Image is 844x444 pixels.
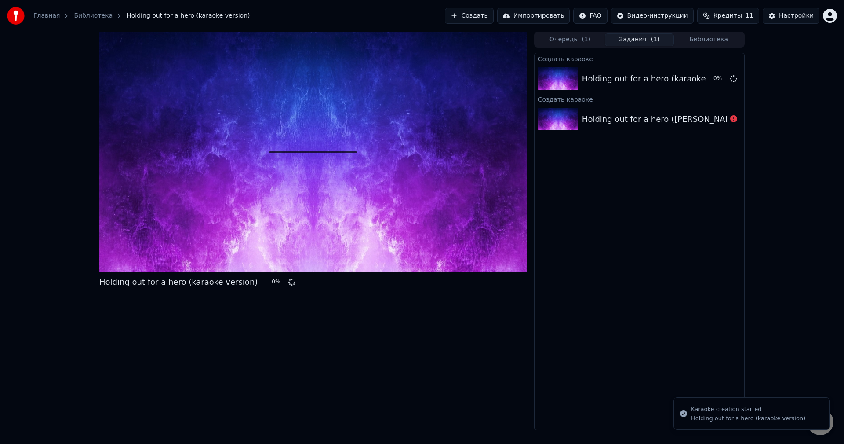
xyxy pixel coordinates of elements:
a: Главная [33,11,60,20]
button: Импортировать [497,8,570,24]
img: youka [7,7,25,25]
a: Библиотека [74,11,113,20]
div: Holding out for a hero ([PERSON_NAME]) [582,113,743,125]
span: Кредиты [713,11,742,20]
button: Задания [605,33,674,46]
button: Кредиты11 [697,8,759,24]
div: Holding out for a hero (karaoke version) [582,73,740,85]
span: ( 1 ) [582,35,590,44]
nav: breadcrumb [33,11,250,20]
button: Видео-инструкции [611,8,694,24]
div: Создать караоке [535,94,744,104]
button: Настройки [763,8,819,24]
div: 0 % [272,279,285,286]
button: Библиотека [674,33,743,46]
span: 11 [746,11,753,20]
button: Очередь [535,33,605,46]
button: FAQ [573,8,607,24]
div: Настройки [779,11,814,20]
div: Holding out for a hero (karaoke version) [691,415,805,422]
span: ( 1 ) [651,35,660,44]
div: 0 % [713,75,727,82]
div: Holding out for a hero (karaoke version) [99,276,258,288]
div: Karaoke creation started [691,405,805,414]
button: Создать [445,8,493,24]
div: Создать караоке [535,53,744,64]
span: Holding out for a hero (karaoke version) [127,11,250,20]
